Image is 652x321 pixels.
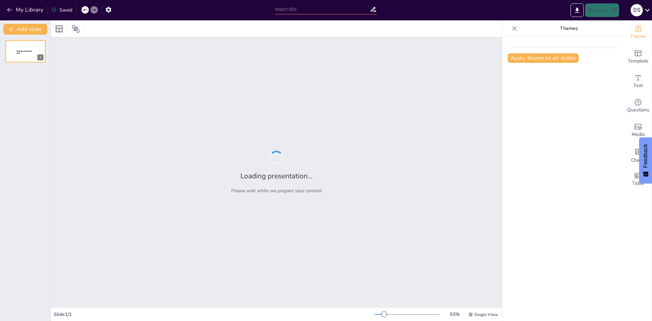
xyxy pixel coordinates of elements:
[633,82,643,89] span: Text
[624,167,652,192] div: Add a table
[624,143,652,167] div: Add charts and graphs
[631,4,643,16] div: D S
[3,24,47,35] button: Add slide
[275,4,370,14] input: Insert title
[474,312,498,317] span: Single View
[17,50,32,54] span: Sendsteps presentation editor
[570,3,584,17] button: Export to PowerPoint
[632,131,645,138] span: Media
[5,4,46,15] button: My Library
[508,53,579,63] button: Apply theme to all slides
[231,188,322,194] p: Please wait while we prepare your content
[627,106,649,114] span: Questions
[37,54,43,60] div: 1
[624,69,652,94] div: Add text boxes
[585,3,619,17] button: Present
[54,23,65,34] div: Layout
[520,20,618,37] p: Themes
[54,311,375,318] div: Slide 1 / 1
[624,20,652,45] div: Change the overall theme
[628,57,649,65] span: Template
[72,25,80,33] span: Position
[631,3,643,17] button: D S
[624,45,652,69] div: Add ready made slides
[639,137,652,183] button: Feedback - Show survey
[631,157,645,164] span: Charts
[624,118,652,143] div: Add images, graphics, shapes or video
[630,33,646,40] span: Theme
[642,144,649,168] span: Feedback
[447,311,463,318] div: 53 %
[5,40,46,63] div: 1
[632,180,644,187] span: Table
[624,94,652,118] div: Get real-time input from your audience
[240,171,313,181] h2: Loading presentation...
[51,7,72,13] div: Saved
